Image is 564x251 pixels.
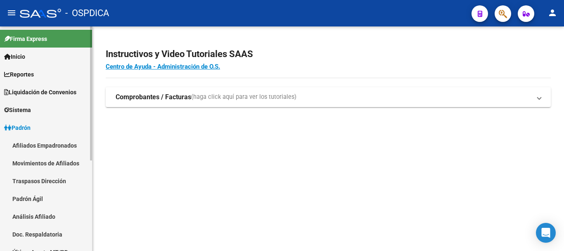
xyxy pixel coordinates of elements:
span: - OSPDICA [65,4,109,22]
mat-icon: menu [7,8,17,18]
span: (haga click aquí para ver los tutoriales) [191,93,296,102]
strong: Comprobantes / Facturas [116,93,191,102]
span: Reportes [4,70,34,79]
mat-icon: person [547,8,557,18]
h2: Instructivos y Video Tutoriales SAAS [106,46,551,62]
span: Inicio [4,52,25,61]
mat-expansion-panel-header: Comprobantes / Facturas(haga click aquí para ver los tutoriales) [106,87,551,107]
span: Sistema [4,105,31,115]
a: Centro de Ayuda - Administración de O.S. [106,63,220,70]
span: Firma Express [4,34,47,43]
span: Liquidación de Convenios [4,88,76,97]
span: Padrón [4,123,31,132]
div: Open Intercom Messenger [536,223,556,243]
